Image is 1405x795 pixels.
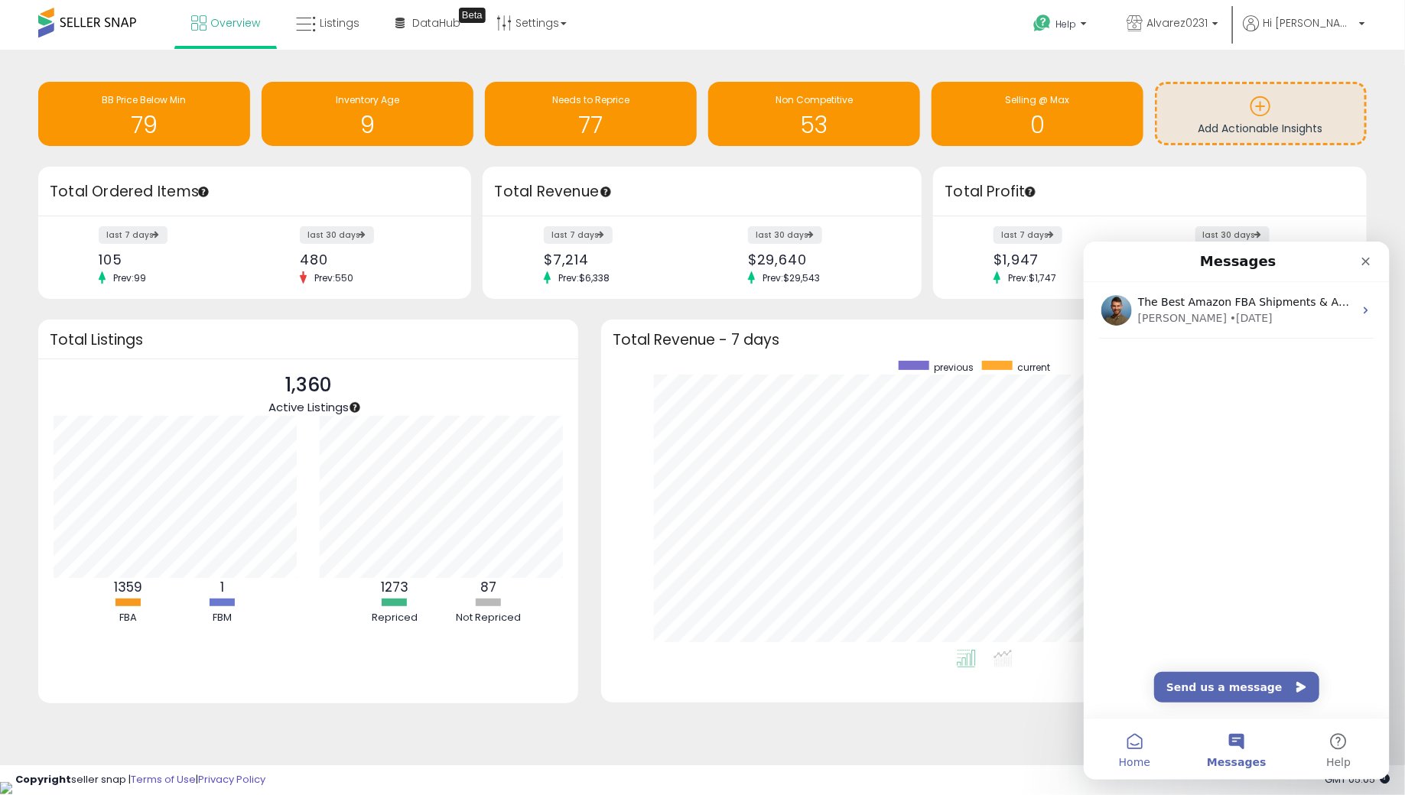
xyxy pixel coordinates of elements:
[1055,18,1076,31] span: Help
[300,251,444,268] div: 480
[99,226,167,244] label: last 7 days
[1157,84,1364,143] a: Add Actionable Insights
[459,8,486,23] div: Tooltip anchor
[1000,271,1064,284] span: Prev: $1,747
[1033,14,1052,33] i: Get Help
[613,334,1355,346] h3: Total Revenue - 7 days
[70,430,236,461] button: Send us a message
[381,578,408,596] b: 1273
[269,112,466,138] h1: 9
[1021,2,1102,50] a: Help
[708,82,920,146] a: Non Competitive 53
[1146,15,1208,31] span: Alvarez0231
[35,515,67,526] span: Home
[755,271,828,284] span: Prev: $29,543
[544,226,613,244] label: last 7 days
[83,611,174,625] div: FBA
[1198,121,1323,136] span: Add Actionable Insights
[210,15,260,31] span: Overview
[552,93,629,106] span: Needs to Reprice
[204,477,306,538] button: Help
[242,515,267,526] span: Help
[480,578,496,596] b: 87
[114,578,142,596] b: 1359
[945,181,1355,203] h3: Total Profit
[551,271,617,284] span: Prev: $6,338
[50,181,460,203] h3: Total Ordered Items
[935,361,974,374] span: previous
[494,181,910,203] h3: Total Revenue
[748,251,895,268] div: $29,640
[994,251,1138,268] div: $1,947
[1084,242,1390,780] iframe: Intercom live chat
[336,93,399,106] span: Inventory Age
[99,251,243,268] div: 105
[197,185,210,199] div: Tooltip anchor
[268,399,349,415] span: Active Listings
[177,611,268,625] div: FBM
[131,772,196,787] a: Terms of Use
[268,371,349,400] p: 1,360
[123,515,182,526] span: Messages
[1023,185,1037,199] div: Tooltip anchor
[1263,15,1355,31] span: Hi [PERSON_NAME]
[1195,226,1270,244] label: last 30 days
[106,271,154,284] span: Prev: 99
[54,54,1336,67] span: The Best Amazon FBA Shipments & Anayltics - Get a Free Trial ... NEW: Seller Snap integrates with...
[939,112,1136,138] h1: 0
[54,69,143,85] div: [PERSON_NAME]
[1243,15,1365,50] a: Hi [PERSON_NAME]
[599,185,613,199] div: Tooltip anchor
[102,477,203,538] button: Messages
[15,773,265,787] div: seller snap | |
[300,226,374,244] label: last 30 days
[443,611,535,625] div: Not Repriced
[1018,361,1051,374] span: current
[46,112,242,138] h1: 79
[50,334,567,346] h3: Total Listings
[102,93,186,106] span: BB Price Below Min
[932,82,1143,146] a: Selling @ Max 0
[220,578,224,596] b: 1
[493,112,689,138] h1: 77
[349,611,441,625] div: Repriced
[748,226,822,244] label: last 30 days
[307,271,361,284] span: Prev: 550
[544,251,691,268] div: $7,214
[716,112,912,138] h1: 53
[38,82,250,146] a: BB Price Below Min 79
[262,82,473,146] a: Inventory Age 9
[485,82,697,146] a: Needs to Reprice 77
[1005,93,1069,106] span: Selling @ Max
[348,401,362,414] div: Tooltip anchor
[776,93,853,106] span: Non Competitive
[198,772,265,787] a: Privacy Policy
[412,15,460,31] span: DataHub
[320,15,359,31] span: Listings
[146,69,189,85] div: • [DATE]
[994,226,1062,244] label: last 7 days
[15,772,71,787] strong: Copyright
